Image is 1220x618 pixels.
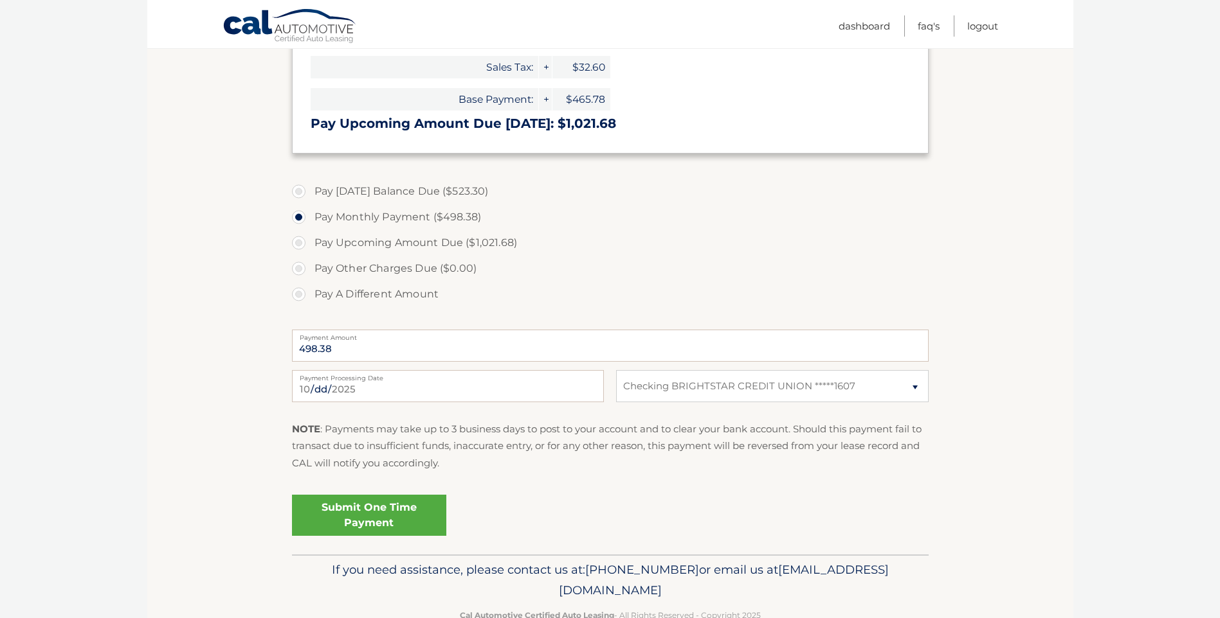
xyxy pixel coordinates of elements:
[539,88,552,110] span: +
[585,562,699,577] span: [PHONE_NUMBER]
[292,370,604,380] label: Payment Processing Date
[292,370,604,402] input: Payment Date
[292,281,929,307] label: Pay A Different Amount
[300,560,920,601] p: If you need assistance, please contact us at: or email us at
[292,423,320,435] strong: NOTE
[223,8,358,46] a: Cal Automotive
[839,15,890,37] a: Dashboard
[292,495,446,536] a: Submit One Time Payment
[292,230,929,256] label: Pay Upcoming Amount Due ($1,021.68)
[292,421,929,472] p: : Payments may take up to 3 business days to post to your account and to clear your bank account....
[292,256,929,281] label: Pay Other Charges Due ($0.00)
[311,56,538,78] span: Sales Tax:
[292,330,929,362] input: Payment Amount
[539,56,552,78] span: +
[292,179,929,204] label: Pay [DATE] Balance Due ($523.30)
[918,15,940,37] a: FAQ's
[292,330,929,340] label: Payment Amount
[311,88,538,110] span: Base Payment:
[967,15,998,37] a: Logout
[311,116,910,132] h3: Pay Upcoming Amount Due [DATE]: $1,021.68
[552,56,610,78] span: $32.60
[292,204,929,230] label: Pay Monthly Payment ($498.38)
[552,88,610,110] span: $465.78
